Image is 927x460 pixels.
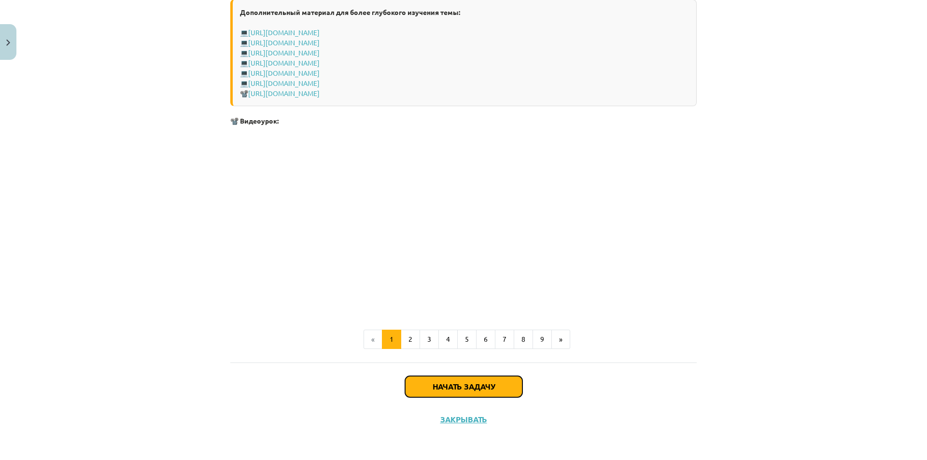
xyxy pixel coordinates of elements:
font: 💻 [240,28,248,37]
button: 1 [382,330,401,349]
font: 7 [503,335,506,343]
button: 7 [495,330,514,349]
button: Начать задачу [405,376,522,397]
font: Закрывать [440,414,487,424]
font: 6 [484,335,488,343]
a: [URL][DOMAIN_NAME] [248,58,320,67]
button: 8 [514,330,533,349]
font: Дополнительный материал для более глубокого изучения темы: [240,8,460,16]
nav: Пример навигации по странице [230,330,697,349]
font: 💻 [240,69,248,77]
button: 3 [420,330,439,349]
button: 2 [401,330,420,349]
button: Закрывать [437,415,490,424]
font: 5 [465,335,469,343]
font: 📽️ Видеоурок: [230,116,279,125]
a: [URL][DOMAIN_NAME] [248,48,320,57]
font: 1 [390,335,393,343]
font: 💻 [240,38,248,47]
font: 📽️ [240,89,248,98]
font: 💻 [240,79,248,87]
font: 4 [446,335,450,343]
a: [URL][DOMAIN_NAME] [248,28,320,37]
button: 6 [476,330,495,349]
button: 4 [438,330,458,349]
font: 2 [408,335,412,343]
a: [URL][DOMAIN_NAME] [248,38,320,47]
font: 8 [521,335,525,343]
button: » [551,330,570,349]
button: 5 [457,330,477,349]
font: Начать задачу [433,381,495,391]
font: 💻 [240,48,248,57]
font: 💻 [240,58,248,67]
a: [URL][DOMAIN_NAME] [248,89,320,98]
font: 9 [540,335,544,343]
font: » [559,335,562,343]
font: 3 [427,335,431,343]
a: [URL][DOMAIN_NAME] [248,69,320,77]
a: [URL][DOMAIN_NAME] [248,79,320,87]
button: 9 [533,330,552,349]
img: icon-close-lesson-0947bae3869378f0d4975bcd49f059093ad1ed9edebbc8119c70593378902aed.svg [6,40,10,46]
